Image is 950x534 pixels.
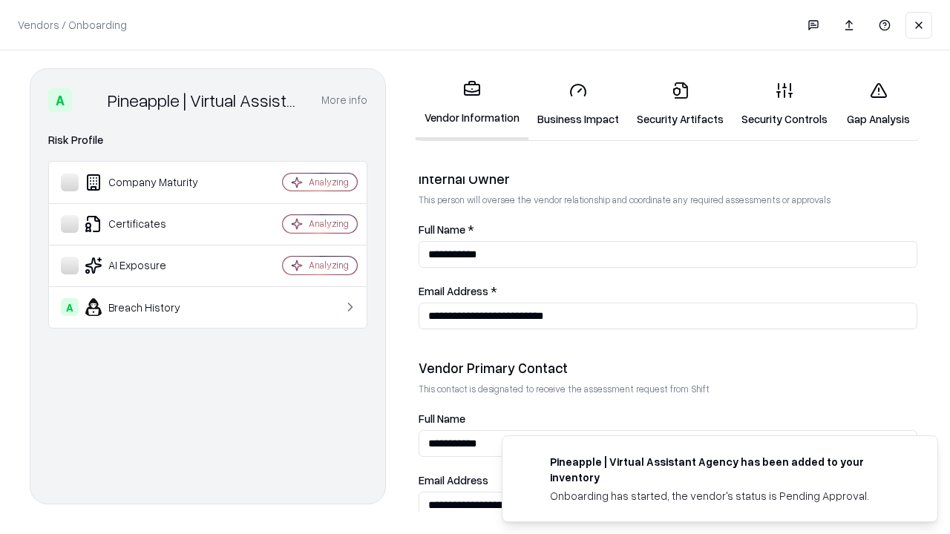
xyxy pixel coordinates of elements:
div: Company Maturity [61,174,238,191]
label: Email Address [419,475,917,486]
p: Vendors / Onboarding [18,17,127,33]
a: Business Impact [528,70,628,139]
div: A [48,88,72,112]
div: Pineapple | Virtual Assistant Agency has been added to your inventory [550,454,902,485]
a: Gap Analysis [836,70,920,139]
div: Certificates [61,215,238,233]
div: Breach History [61,298,238,316]
p: This person will oversee the vendor relationship and coordinate any required assessments or appro... [419,194,917,206]
a: Vendor Information [416,68,528,140]
label: Email Address * [419,286,917,297]
div: Pineapple | Virtual Assistant Agency [108,88,304,112]
img: trypineapple.com [520,454,538,472]
label: Full Name * [419,224,917,235]
label: Full Name [419,413,917,424]
img: Pineapple | Virtual Assistant Agency [78,88,102,112]
div: Analyzing [309,259,349,271]
div: Risk Profile [48,131,367,149]
div: Vendor Primary Contact [419,359,917,377]
a: Security Controls [733,70,836,139]
div: Analyzing [309,176,349,188]
div: Analyzing [309,217,349,230]
div: A [61,298,79,316]
a: Security Artifacts [628,70,733,139]
div: AI Exposure [61,257,238,274]
div: Internal Owner [419,170,917,188]
button: More info [321,87,367,113]
p: This contact is designated to receive the assessment request from Shift [419,383,917,395]
div: Onboarding has started, the vendor's status is Pending Approval. [550,488,902,504]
